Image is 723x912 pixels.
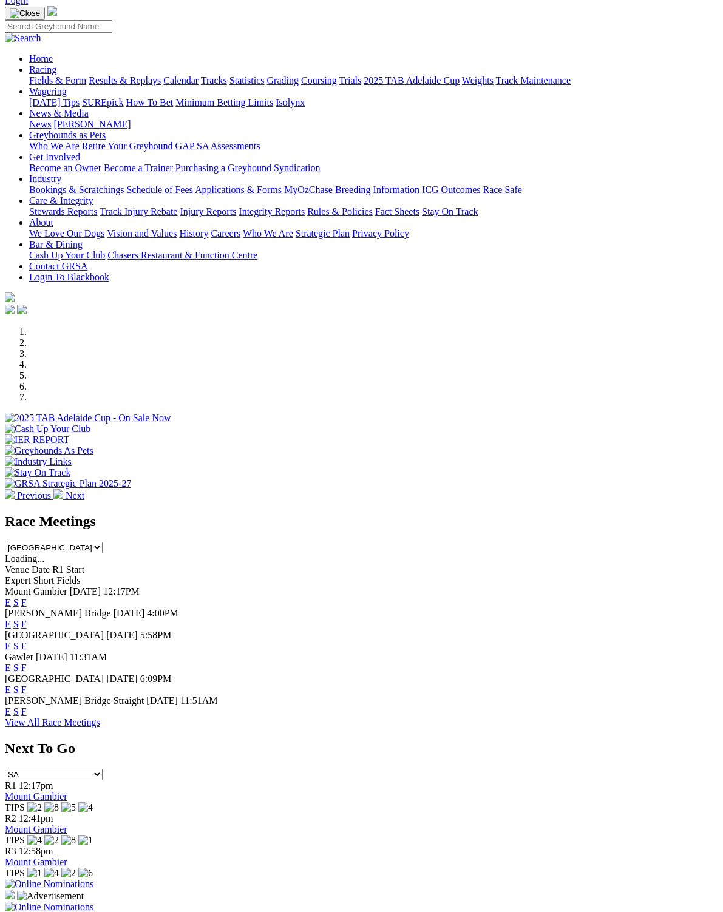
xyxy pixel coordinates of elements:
[175,163,271,173] a: Purchasing a Greyhound
[483,184,521,195] a: Race Safe
[126,97,174,107] a: How To Bet
[284,184,333,195] a: MyOzChase
[243,228,293,238] a: Who We Are
[5,717,100,728] a: View All Race Meetings
[29,97,80,107] a: [DATE] Tips
[5,33,41,44] img: Search
[29,184,124,195] a: Bookings & Scratchings
[5,478,131,489] img: GRSA Strategic Plan 2025-27
[140,674,172,684] span: 6:09PM
[5,292,15,302] img: logo-grsa-white.png
[13,684,19,695] a: S
[5,7,45,20] button: Toggle navigation
[5,813,16,823] span: R2
[29,130,106,140] a: Greyhounds as Pets
[29,163,718,174] div: Get Involved
[29,141,718,152] div: Greyhounds as Pets
[100,206,177,217] a: Track Injury Rebate
[29,250,718,261] div: Bar & Dining
[29,250,105,260] a: Cash Up Your Club
[21,663,27,673] a: F
[5,586,67,596] span: Mount Gambier
[21,597,27,607] a: F
[5,564,29,575] span: Venue
[296,228,350,238] a: Strategic Plan
[239,206,305,217] a: Integrity Reports
[13,597,19,607] a: S
[163,75,199,86] a: Calendar
[36,652,67,662] span: [DATE]
[53,490,84,501] a: Next
[78,835,93,846] img: 1
[29,64,56,75] a: Racing
[5,824,67,834] a: Mount Gambier
[180,695,218,706] span: 11:51AM
[27,835,42,846] img: 4
[10,8,40,18] img: Close
[5,890,15,899] img: 15187_Greyhounds_GreysPlayCentral_Resize_SA_WebsiteBanner_300x115_2025.jpg
[89,75,161,86] a: Results & Replays
[29,184,718,195] div: Industry
[29,53,53,64] a: Home
[5,684,11,695] a: E
[5,740,718,757] h2: Next To Go
[422,184,480,195] a: ICG Outcomes
[29,86,67,96] a: Wagering
[5,413,171,424] img: 2025 TAB Adelaide Cup - On Sale Now
[301,75,337,86] a: Coursing
[29,206,718,217] div: Care & Integrity
[13,619,19,629] a: S
[5,780,16,791] span: R1
[32,564,50,575] span: Date
[211,228,240,238] a: Careers
[53,489,63,499] img: chevron-right-pager-white.svg
[53,119,131,129] a: [PERSON_NAME]
[5,879,93,890] img: Online Nominations
[147,608,178,618] span: 4:00PM
[5,305,15,314] img: facebook.svg
[70,586,101,596] span: [DATE]
[5,434,69,445] img: IER REPORT
[5,597,11,607] a: E
[61,868,76,879] img: 2
[29,174,61,184] a: Industry
[496,75,571,86] a: Track Maintenance
[5,674,104,684] span: [GEOGRAPHIC_DATA]
[29,163,101,173] a: Become an Owner
[27,802,42,813] img: 2
[5,619,11,629] a: E
[106,630,138,640] span: [DATE]
[104,163,173,173] a: Become a Trainer
[17,490,51,501] span: Previous
[5,706,11,717] a: E
[70,652,107,662] span: 11:31AM
[66,490,84,501] span: Next
[13,663,19,673] a: S
[201,75,227,86] a: Tracks
[352,228,409,238] a: Privacy Policy
[33,575,55,586] span: Short
[78,802,93,813] img: 4
[107,250,257,260] a: Chasers Restaurant & Function Centre
[422,206,478,217] a: Stay On Track
[61,835,76,846] img: 8
[5,652,33,662] span: Gawler
[5,663,11,673] a: E
[29,206,97,217] a: Stewards Reports
[175,141,260,151] a: GAP SA Assessments
[5,20,112,33] input: Search
[13,641,19,651] a: S
[29,272,109,282] a: Login To Blackbook
[29,195,93,206] a: Care & Integrity
[29,75,718,86] div: Racing
[47,6,57,16] img: logo-grsa-white.png
[21,684,27,695] a: F
[29,119,51,129] a: News
[19,813,53,823] span: 12:41pm
[274,163,320,173] a: Syndication
[13,706,19,717] a: S
[29,239,83,249] a: Bar & Dining
[5,835,25,845] span: TIPS
[462,75,494,86] a: Weights
[335,184,419,195] a: Breeding Information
